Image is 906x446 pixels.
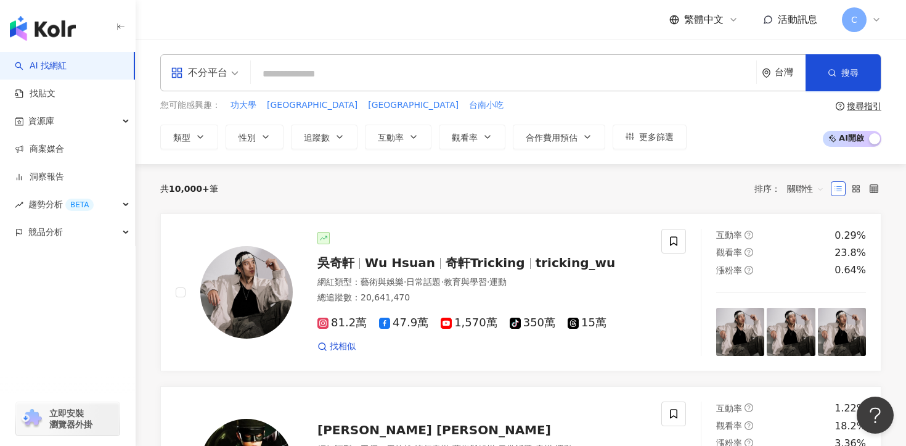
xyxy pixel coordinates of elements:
span: 觀看率 [452,133,478,142]
span: question-circle [745,231,753,239]
div: BETA [65,199,94,211]
span: 互動率 [378,133,404,142]
span: appstore [171,67,183,79]
a: 找貼文 [15,88,55,100]
span: 您可能感興趣： [160,99,221,112]
span: rise [15,200,23,209]
button: 更多篩選 [613,125,687,149]
span: 功大學 [231,99,256,112]
span: 350萬 [510,316,555,329]
span: 關聯性 [787,179,824,199]
a: searchAI 找網紅 [15,60,67,72]
span: 趨勢分析 [28,191,94,218]
img: post-image [767,308,815,356]
span: 互動率 [716,230,742,240]
span: 10,000+ [169,184,210,194]
span: 互動率 [716,403,742,413]
span: 性別 [239,133,256,142]
span: 合作費用預估 [526,133,577,142]
button: 合作費用預估 [513,125,605,149]
span: 觀看率 [716,247,742,257]
button: [GEOGRAPHIC_DATA] [266,99,358,112]
button: 觀看率 [439,125,505,149]
button: 性別 [226,125,284,149]
span: · [487,277,489,287]
button: [GEOGRAPHIC_DATA] [367,99,459,112]
a: 洞察報告 [15,171,64,183]
span: 1,570萬 [441,316,497,329]
div: 1.22% [835,402,866,415]
img: post-image [716,308,764,356]
span: 吳奇軒 [317,255,354,270]
a: chrome extension立即安裝 瀏覽器外掛 [16,402,120,436]
span: tricking_wu [536,255,616,270]
span: 找相似 [330,341,356,353]
button: 功大學 [230,99,257,112]
span: 藝術與娛樂 [361,277,404,287]
span: [GEOGRAPHIC_DATA] [267,99,357,112]
span: question-circle [745,248,753,257]
button: 類型 [160,125,218,149]
img: KOL Avatar [200,246,293,339]
span: 奇軒Tricking [446,255,525,270]
div: 0.29% [835,229,866,242]
span: environment [762,68,771,78]
a: 找相似 [317,341,356,353]
div: 不分平台 [171,63,227,83]
span: 47.9萬 [379,316,428,329]
span: [PERSON_NAME] [PERSON_NAME] [317,423,551,437]
button: 追蹤數 [291,125,357,149]
span: 教育與學習 [444,277,487,287]
span: 資源庫 [28,107,54,135]
div: 23.8% [835,246,866,260]
iframe: Help Scout Beacon - Open [857,397,894,434]
button: 搜尋 [806,54,881,91]
span: C [851,13,857,27]
div: 網紅類型 ： [317,276,647,289]
span: 81.2萬 [317,316,367,329]
div: 共 筆 [160,184,218,194]
a: 商案媒合 [15,143,64,155]
span: 更多篩選 [639,132,674,142]
img: post-image [818,308,866,356]
span: 繁體中文 [684,13,724,27]
div: 排序： [754,179,831,199]
a: KOL Avatar吳奇軒Wu Hsuan奇軒Trickingtricking_wu網紅類型：藝術與娛樂·日常話題·教育與學習·運動總追蹤數：20,641,47081.2萬47.9萬1,570萬... [160,213,881,372]
span: question-circle [745,266,753,275]
button: 互動率 [365,125,431,149]
span: · [404,277,406,287]
span: 立即安裝 瀏覽器外掛 [49,408,92,430]
span: Wu Hsuan [365,255,435,270]
span: 競品分析 [28,218,63,246]
span: 日常話題 [406,277,441,287]
span: 類型 [173,133,190,142]
span: 15萬 [568,316,606,329]
span: 活動訊息 [778,14,817,25]
div: 18.2% [835,419,866,433]
div: 總追蹤數 ： 20,641,470 [317,292,647,304]
button: 台南小吃 [468,99,504,112]
div: 台灣 [775,67,806,78]
span: 追蹤數 [304,133,330,142]
span: 漲粉率 [716,265,742,275]
img: chrome extension [20,409,44,429]
span: question-circle [836,102,844,110]
span: 運動 [489,277,507,287]
span: 搜尋 [841,68,859,78]
img: logo [10,16,76,41]
span: question-circle [745,421,753,430]
span: 觀看率 [716,421,742,431]
div: 搜尋指引 [847,101,881,111]
span: question-circle [745,403,753,412]
div: 0.64% [835,263,866,277]
span: · [441,277,443,287]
